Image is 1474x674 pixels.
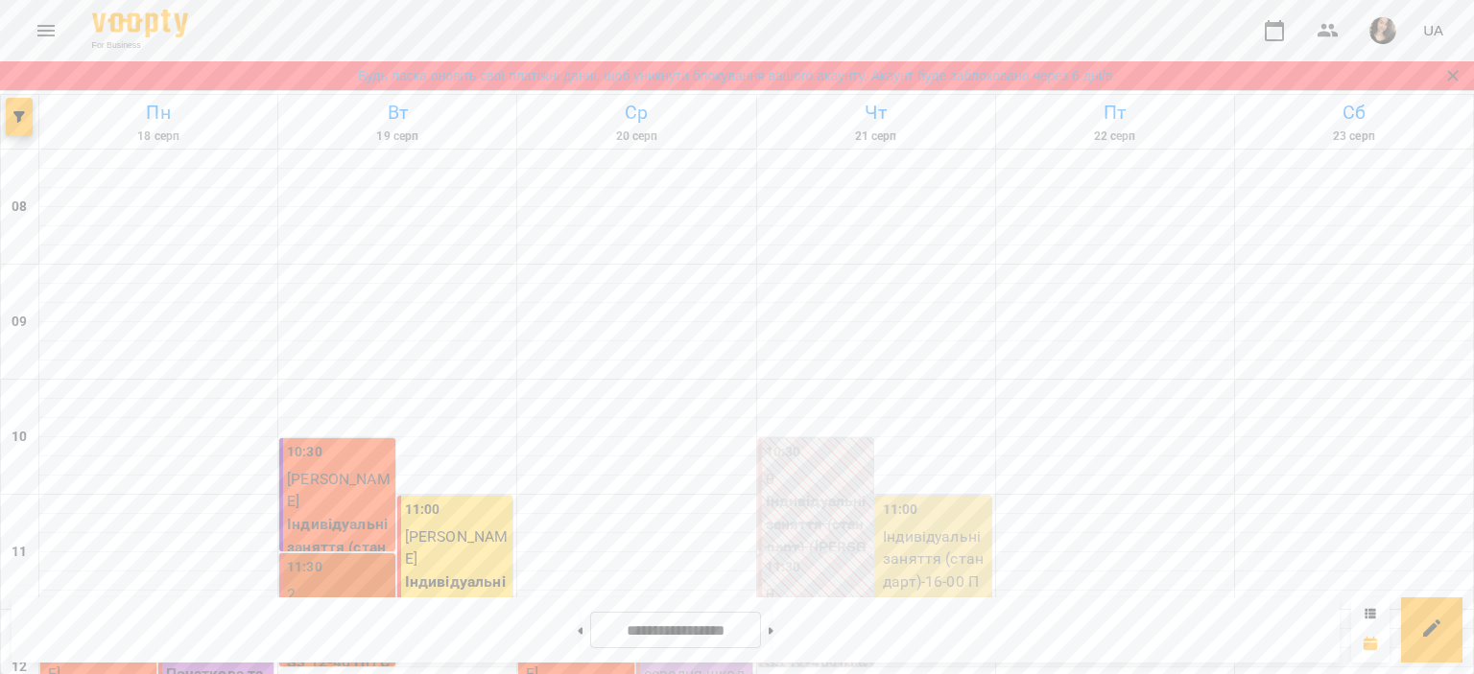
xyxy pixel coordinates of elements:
a: Будь ласка оновіть свої платіжні данні, щоб уникнути блокування вашого акаунту. Акаунт буде забло... [358,66,1116,85]
h6: Ср [520,98,752,128]
label: 11:00 [883,500,918,521]
p: Індивідуальні заняття (стандарт) [405,570,510,639]
h6: 18 серп [42,128,274,146]
h6: 20 серп [520,128,752,146]
button: UA [1415,12,1451,48]
img: af1f68b2e62f557a8ede8df23d2b6d50.jpg [1369,17,1396,44]
h6: 23 серп [1238,128,1470,146]
p: Індивідуальні заняття (стандарт) ([PERSON_NAME]) [766,490,870,580]
p: 2 [287,583,392,606]
p: Індивідуальні заняття (стандарт) - 16-00 ПТ AS2 інд Дон [883,525,987,616]
h6: 10 [12,427,27,448]
h6: 19 серп [281,128,513,146]
p: 0 [766,468,870,491]
button: Закрити сповіщення [1439,62,1466,89]
label: 11:00 [405,500,440,521]
label: 11:30 [287,557,322,578]
span: UA [1423,20,1443,40]
h6: Пт [999,98,1231,128]
h6: 22 серп [999,128,1231,146]
p: Індивідуальні заняття (стандарт) [287,513,392,581]
h6: 11 [12,542,27,563]
h6: Сб [1238,98,1470,128]
span: [PERSON_NAME] [287,470,391,511]
h6: Пн [42,98,274,128]
label: 10:30 [287,442,322,463]
label: 11:30 [766,557,801,578]
h6: 08 [12,197,27,218]
label: 10:30 [766,442,801,463]
span: For Business [92,39,188,52]
h6: 21 серп [760,128,992,146]
button: Menu [23,8,69,54]
h6: Чт [760,98,992,128]
img: Voopty Logo [92,10,188,37]
h6: 09 [12,312,27,333]
span: [PERSON_NAME] [405,527,509,569]
h6: Вт [281,98,513,128]
p: 0 [766,583,870,606]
